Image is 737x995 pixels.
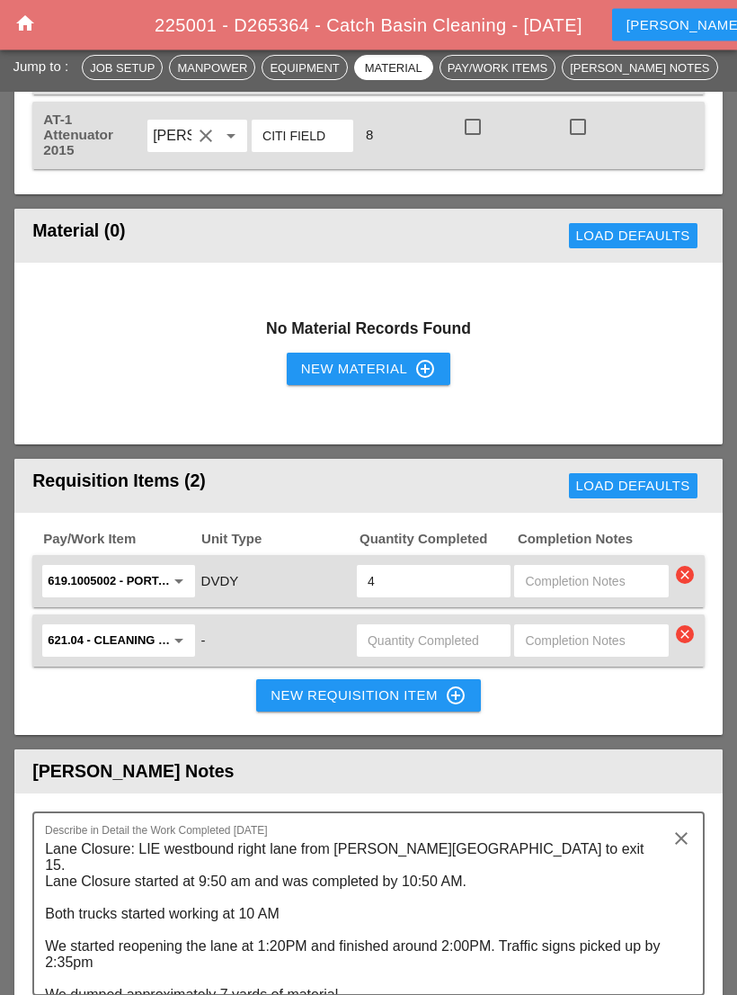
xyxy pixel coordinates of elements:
div: [PERSON_NAME] Notes [570,59,709,77]
span: Unit Type [200,530,358,551]
input: 621.04 - CLEANING DRAINAGE STRUCTURES [48,627,164,656]
span: AT-1 Attenuator 2015 [43,112,113,158]
i: control_point [445,686,466,707]
div: New Requisition Item [271,686,466,707]
div: Equipment [270,59,339,77]
h3: No Material Records Found [32,318,705,341]
div: Manpower [177,59,247,77]
input: Equip. Notes [262,122,342,151]
i: arrow_drop_down [168,571,190,593]
button: Load Defaults [569,224,697,249]
span: - [201,633,206,649]
div: Load Defaults [576,227,690,247]
i: control_point [414,359,436,381]
input: Anthony DeGeorge [153,122,191,151]
div: Requisition Items (2) [32,469,384,505]
i: clear [676,567,694,585]
span: Jump to : [13,58,75,74]
button: Pay/Work Items [440,56,555,81]
i: arrow_drop_down [168,631,190,652]
i: clear [676,626,694,644]
button: Load Defaults [569,474,697,499]
i: clear [195,126,217,148]
i: arrow_drop_down [220,126,242,148]
button: Job Setup [82,56,163,81]
span: 8 [359,128,380,143]
header: [PERSON_NAME] Notes [14,750,723,794]
button: New Material [287,354,450,386]
span: Completion Notes [516,530,674,551]
button: New Requisition Item [256,680,481,713]
span: Quantity Completed [358,530,516,551]
button: Equipment [262,56,347,81]
input: 619.1005002 - Portable Work Zone Camera [48,568,164,596]
button: [PERSON_NAME] Notes [562,56,717,81]
div: Load Defaults [576,477,690,497]
i: clear [670,829,692,850]
div: Material [362,59,425,77]
span: DVDY [201,574,239,589]
button: Material [354,56,433,81]
input: Completion Notes [525,627,657,656]
i: home [14,13,36,34]
button: Manpower [169,56,255,81]
div: Job Setup [90,59,155,77]
textarea: Describe in Detail the Work Completed Today [45,836,678,995]
span: 225001 - D265364 - Catch Basin Cleaning - [DATE] [155,15,582,35]
span: Pay/Work Item [41,530,200,551]
div: Pay/Work Items [448,59,547,77]
input: Quantity Completed [368,627,500,656]
input: Completion Notes [525,568,657,596]
div: Material (0) [32,219,343,255]
input: Quantity Completed [368,568,500,596]
div: New Material [301,359,436,381]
